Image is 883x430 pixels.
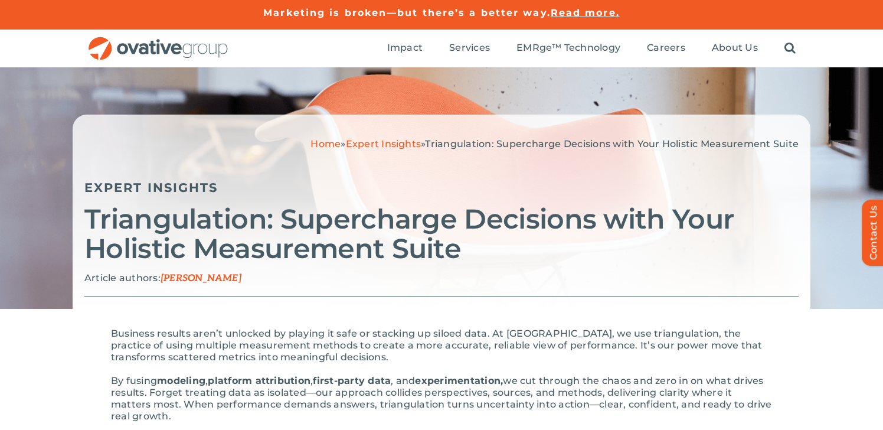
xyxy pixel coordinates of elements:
span: experimentation, [415,375,503,386]
h2: Triangulation: Supercharge Decisions with Your Holistic Measurement Suite [84,204,799,263]
span: , [205,375,208,386]
a: Home [310,138,341,149]
span: Services [449,42,490,54]
span: About Us [712,42,758,54]
a: Expert Insights [346,138,421,149]
span: platform attribution [208,375,310,386]
span: , and [391,375,415,386]
a: Expert Insights [84,180,218,195]
a: Impact [387,42,423,55]
span: [PERSON_NAME] [161,273,241,284]
span: Impact [387,42,423,54]
a: About Us [712,42,758,55]
span: we cut through the chaos and zero in on what drives results. Forget treating data as isolated—our... [111,375,772,422]
a: Search [784,42,796,55]
span: , [310,375,313,386]
a: Read more. [551,7,620,18]
span: » » [310,138,799,149]
p: Article authors: [84,272,799,285]
a: OG_Full_horizontal_RGB [87,35,229,47]
a: EMRge™ Technology [516,42,620,55]
a: Services [449,42,490,55]
nav: Menu [387,30,796,67]
span: Careers [647,42,685,54]
span: first-party data [313,375,391,386]
a: Careers [647,42,685,55]
span: By fusing [111,375,157,386]
span: modeling [157,375,205,386]
span: Triangulation: Supercharge Decisions with Your Holistic Measurement Suite [425,138,799,149]
span: EMRge™ Technology [516,42,620,54]
a: Marketing is broken—but there’s a better way. [263,7,551,18]
span: Business results aren’t unlocked by playing it safe or stacking up siloed data. At [GEOGRAPHIC_DA... [111,328,763,363]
